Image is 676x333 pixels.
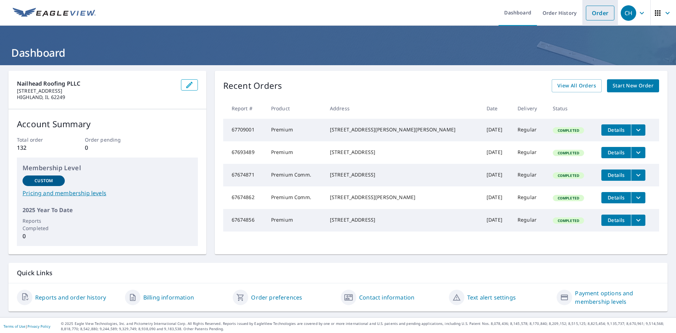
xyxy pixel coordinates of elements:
[512,209,547,232] td: Regular
[512,119,547,141] td: Regular
[85,143,130,152] p: 0
[85,136,130,143] p: Order pending
[265,141,324,164] td: Premium
[512,164,547,186] td: Regular
[223,164,265,186] td: 67674871
[547,98,596,119] th: Status
[512,98,547,119] th: Delivery
[23,189,192,197] a: Pricing and membership levels
[17,118,198,130] p: Account Summary
[8,45,668,60] h1: Dashboard
[143,293,194,302] a: Billing information
[330,126,475,133] div: [STREET_ADDRESS][PERSON_NAME][PERSON_NAME]
[23,206,192,214] p: 2025 Year To Date
[512,141,547,164] td: Regular
[265,98,324,119] th: Product
[606,194,627,201] span: Details
[265,186,324,209] td: Premium Comm.
[481,186,512,209] td: [DATE]
[481,98,512,119] th: Date
[512,186,547,209] td: Regular
[631,124,645,136] button: filesDropdownBtn-67709001
[606,172,627,178] span: Details
[223,209,265,232] td: 67674856
[601,147,631,158] button: detailsBtn-67693489
[35,293,106,302] a: Reports and order history
[17,269,659,277] p: Quick Links
[552,79,602,92] a: View All Orders
[631,147,645,158] button: filesDropdownBtn-67693489
[631,192,645,203] button: filesDropdownBtn-67674862
[17,88,175,94] p: [STREET_ADDRESS]
[631,215,645,226] button: filesDropdownBtn-67674856
[553,173,583,178] span: Completed
[23,163,192,173] p: Membership Level
[35,178,53,184] p: Custom
[223,79,282,92] p: Recent Orders
[613,81,653,90] span: Start New Order
[27,324,50,329] a: Privacy Policy
[606,149,627,156] span: Details
[601,215,631,226] button: detailsBtn-67674856
[17,94,175,100] p: HIGHLAND, IL 62249
[223,119,265,141] td: 67709001
[13,8,96,18] img: EV Logo
[601,169,631,181] button: detailsBtn-67674871
[17,136,62,143] p: Total order
[481,141,512,164] td: [DATE]
[557,81,596,90] span: View All Orders
[23,232,65,240] p: 0
[359,293,414,302] a: Contact information
[17,143,62,152] p: 132
[553,218,583,223] span: Completed
[621,5,636,21] div: CH
[223,98,265,119] th: Report #
[553,128,583,133] span: Completed
[481,209,512,232] td: [DATE]
[467,293,516,302] a: Text alert settings
[575,289,659,306] a: Payment options and membership levels
[330,194,475,201] div: [STREET_ADDRESS][PERSON_NAME]
[607,79,659,92] a: Start New Order
[330,171,475,178] div: [STREET_ADDRESS]
[265,164,324,186] td: Premium Comm.
[606,127,627,133] span: Details
[330,149,475,156] div: [STREET_ADDRESS]
[223,186,265,209] td: 67674862
[553,196,583,201] span: Completed
[631,169,645,181] button: filesDropdownBtn-67674871
[265,209,324,232] td: Premium
[481,119,512,141] td: [DATE]
[265,119,324,141] td: Premium
[223,141,265,164] td: 67693489
[330,216,475,223] div: [STREET_ADDRESS]
[601,192,631,203] button: detailsBtn-67674862
[4,324,50,328] p: |
[324,98,481,119] th: Address
[553,150,583,155] span: Completed
[4,324,25,329] a: Terms of Use
[251,293,302,302] a: Order preferences
[61,321,672,332] p: © 2025 Eagle View Technologies, Inc. and Pictometry International Corp. All Rights Reserved. Repo...
[481,164,512,186] td: [DATE]
[601,124,631,136] button: detailsBtn-67709001
[23,217,65,232] p: Reports Completed
[17,79,175,88] p: Nailhead Roofing PLLC
[586,6,614,20] a: Order
[606,217,627,223] span: Details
